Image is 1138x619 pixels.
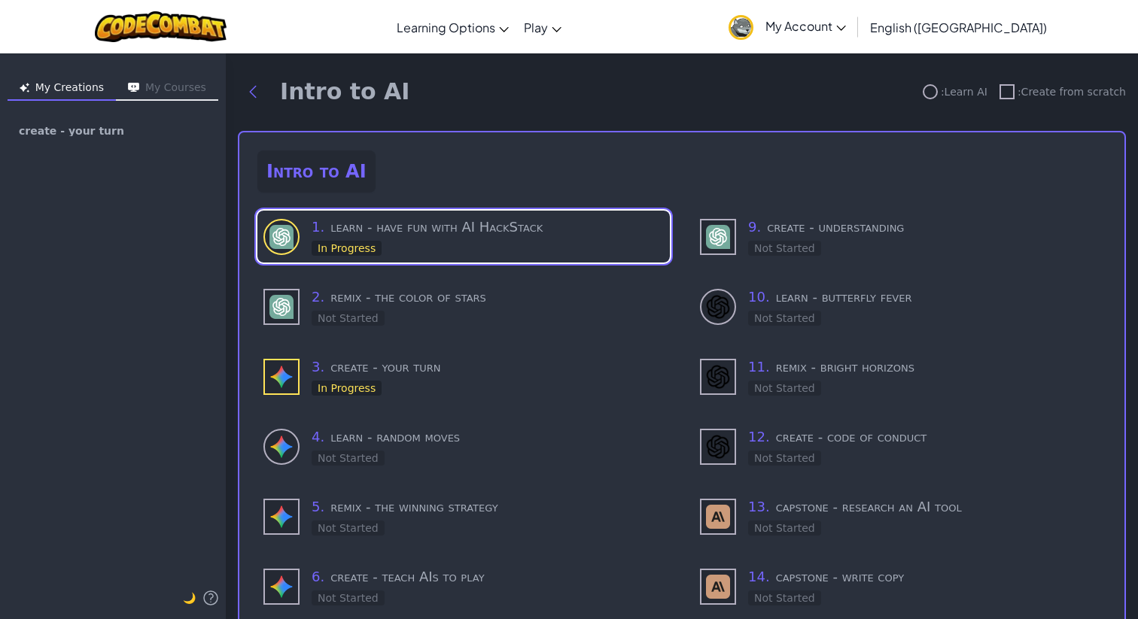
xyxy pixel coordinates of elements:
[694,211,1106,262] div: use - GPT-4 (Not Started)
[397,20,495,35] span: Learning Options
[706,365,730,389] img: DALL-E 3
[748,566,1100,587] h3: capstone - write copy
[269,225,294,249] img: GPT-4
[257,281,670,332] div: use - GPT-4 (Not Started)
[257,420,670,472] div: learn to use - Gemini (Not Started)
[694,560,1106,612] div: use - Claude (Not Started)
[748,520,821,536] div: Not Started
[748,569,770,584] span: 14 .
[748,359,770,375] span: 11 .
[183,589,196,607] button: 🌙
[748,217,1100,238] h3: create - understanding
[765,18,846,34] span: My Account
[312,219,324,235] span: 1 .
[312,451,385,466] div: Not Started
[312,590,385,605] div: Not Started
[694,281,1106,332] div: learn to use - DALL-E 3 (Not Started)
[748,311,821,326] div: Not Started
[312,241,382,256] div: In Progress
[269,365,294,389] img: Gemini
[269,435,294,459] img: Gemini
[516,7,569,47] a: Play
[706,225,730,249] img: GPT-4
[312,426,664,448] h3: learn - random moves
[312,311,385,326] div: Not Started
[269,295,294,319] img: GPT-4
[183,592,196,604] span: 🌙
[870,20,1047,35] span: English ([GEOGRAPHIC_DATA])
[312,566,664,587] h3: create - teach AIs to play
[20,83,29,93] img: Icon
[706,295,730,319] img: DALL-E 3
[694,420,1106,472] div: use - DALL-E 3 (Not Started)
[257,490,670,542] div: use - Gemini (Not Started)
[748,287,1100,308] h3: learn - butterfly fever
[748,451,821,466] div: Not Started
[257,211,670,262] div: learn to use - GPT-4 (In Progress)
[312,357,664,378] h3: create - your turn
[312,520,385,536] div: Not Started
[269,575,294,599] img: Gemini
[1018,84,1126,99] span: : Create from scratch
[524,20,548,35] span: Play
[729,15,753,40] img: avatar
[257,350,670,402] div: use - Gemini (In Progress)
[312,287,664,308] h3: remix - the color of stars
[748,289,770,305] span: 10 .
[694,350,1106,402] div: use - DALL-E 3 (Not Started)
[257,150,376,193] h2: Intro to AI
[706,435,730,459] img: DALL-E 3
[748,357,1100,378] h3: remix - bright horizons
[95,11,227,42] img: CodeCombat logo
[312,289,324,305] span: 2 .
[721,3,853,50] a: My Account
[748,499,770,514] span: 13 .
[280,78,410,105] h1: Intro to AI
[941,84,987,99] span: : Learn AI
[312,499,324,514] span: 5 .
[312,381,382,396] div: In Progress
[748,381,821,396] div: Not Started
[8,77,116,101] button: My Creations
[748,241,821,256] div: Not Started
[863,7,1054,47] a: English ([GEOGRAPHIC_DATA])
[748,426,1100,448] h3: create - code of conduct
[257,560,670,612] div: use - Gemini (Not Started)
[116,77,218,101] button: My Courses
[269,505,294,529] img: Gemini
[312,217,664,238] h3: learn - have fun with AI HackStack
[748,219,761,235] span: 9 .
[748,429,770,445] span: 12 .
[128,83,139,93] img: Icon
[312,359,324,375] span: 3 .
[312,496,664,517] h3: remix - the winning strategy
[312,429,324,445] span: 4 .
[706,505,730,529] img: Claude
[748,496,1100,517] h3: capstone - research an AI tool
[706,575,730,599] img: Claude
[238,77,268,107] button: Back to modules
[312,569,324,584] span: 6 .
[389,7,516,47] a: Learning Options
[748,590,821,605] div: Not Started
[6,113,220,149] a: create - your turn
[694,490,1106,542] div: use - Claude (Not Started)
[19,126,124,136] span: create - your turn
